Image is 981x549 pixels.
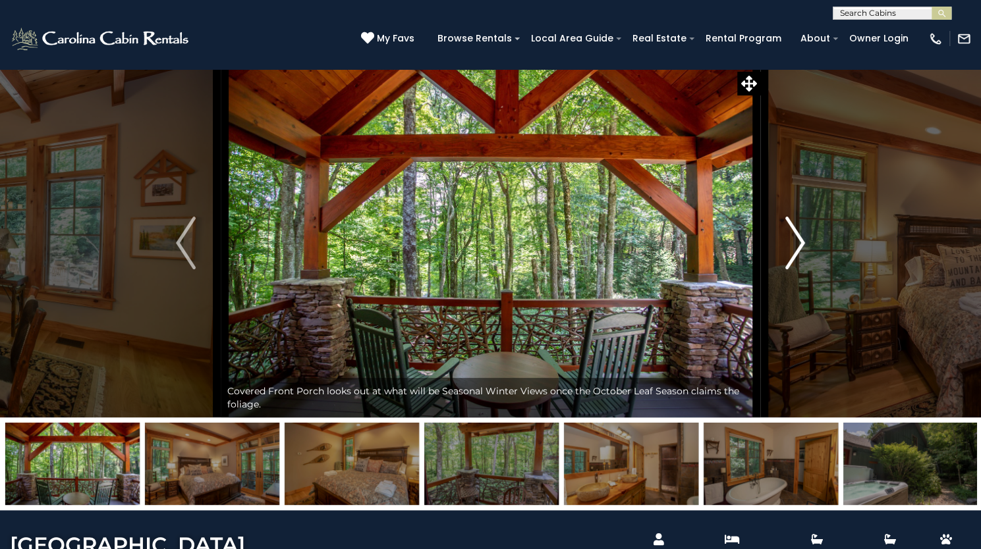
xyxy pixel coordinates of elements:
a: My Favs [361,32,418,46]
img: 163269180 [843,423,978,505]
img: arrow [785,217,805,269]
span: My Favs [377,32,414,45]
a: Browse Rentals [431,28,519,49]
a: Local Area Guide [524,28,620,49]
img: mail-regular-white.png [957,32,971,46]
img: 163269204 [285,423,419,505]
a: Owner Login [843,28,915,49]
img: 163269178 [564,423,698,505]
img: 163269203 [145,423,279,505]
img: phone-regular-white.png [928,32,943,46]
div: Covered Front Porch looks out at what will be Seasonal Winter Views once the October Leaf Season ... [221,378,760,417]
button: Previous [151,68,221,417]
img: arrow [176,217,196,269]
a: About [794,28,837,49]
img: 163269177 [424,423,559,505]
a: Real Estate [626,28,693,49]
button: Next [760,68,830,417]
img: 163269179 [704,423,838,505]
a: Rental Program [699,28,788,49]
img: White-1-2.png [10,26,192,52]
img: 163269202 [5,423,140,505]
